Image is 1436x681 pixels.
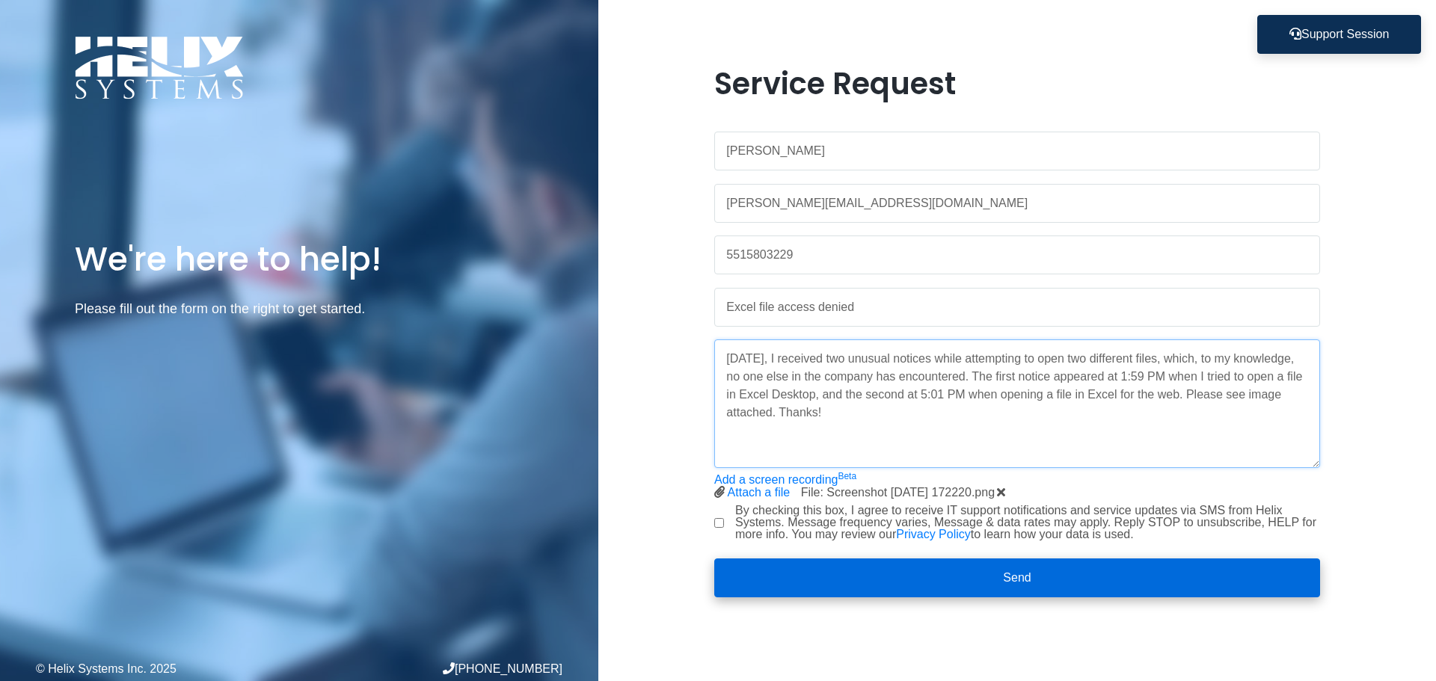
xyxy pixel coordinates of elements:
h1: We're here to help! [75,238,524,280]
label: By checking this box, I agree to receive IT support notifications and service updates via SMS fro... [735,505,1320,540]
button: Send [714,558,1320,597]
p: Please fill out the form on the right to get started. [75,298,524,320]
img: Logo [75,36,244,99]
div: [PHONE_NUMBER] [299,662,562,675]
input: Phone Number [714,235,1320,274]
a: Add a screen recordingBeta [714,473,856,486]
h1: Service Request [714,66,1320,102]
input: Work Email [714,184,1320,223]
sup: Beta [838,471,856,481]
span: File: Screenshot [DATE] 172220.png [801,486,1005,499]
a: Privacy Policy [896,528,971,540]
input: Subject [714,288,1320,327]
input: Name [714,132,1320,170]
a: Attach a file [728,486,791,499]
button: Support Session [1257,15,1421,54]
div: © Helix Systems Inc. 2025 [36,663,299,675]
